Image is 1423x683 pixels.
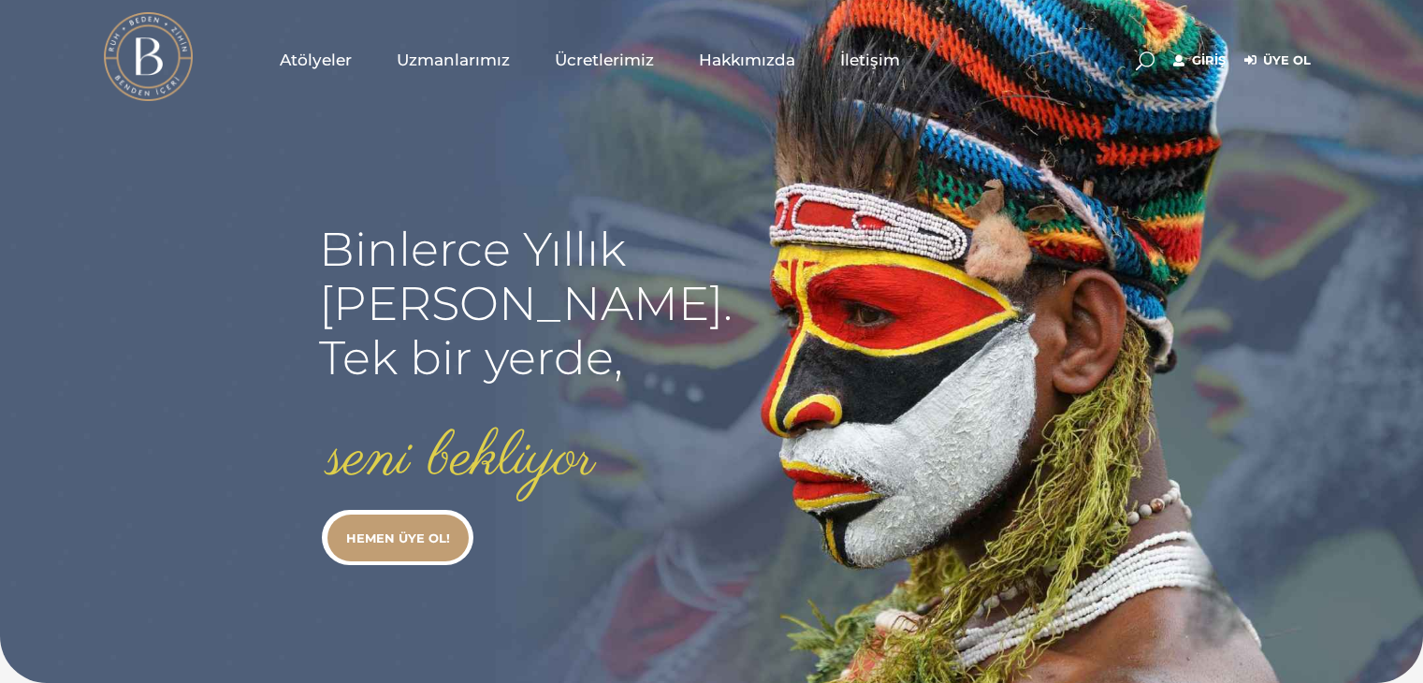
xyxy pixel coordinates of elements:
a: Hakkımızda [676,13,818,107]
a: HEMEN ÜYE OL! [327,515,469,561]
rs-layer: Binlerce Yıllık [PERSON_NAME]. Tek bir yerde, [319,223,733,385]
a: Uzmanlarımız [374,13,532,107]
span: Ücretlerimiz [555,50,654,71]
img: light logo [104,12,193,101]
a: Ücretlerimiz [532,13,676,107]
span: Atölyeler [280,50,352,71]
span: Uzmanlarımız [397,50,510,71]
a: Atölyeler [257,13,374,107]
a: Üye Ol [1244,50,1311,72]
a: İletişim [818,13,922,107]
span: İletişim [840,50,900,71]
span: Hakkımızda [699,50,795,71]
rs-layer: seni bekliyor [327,425,595,494]
a: Giriş [1173,50,1226,72]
